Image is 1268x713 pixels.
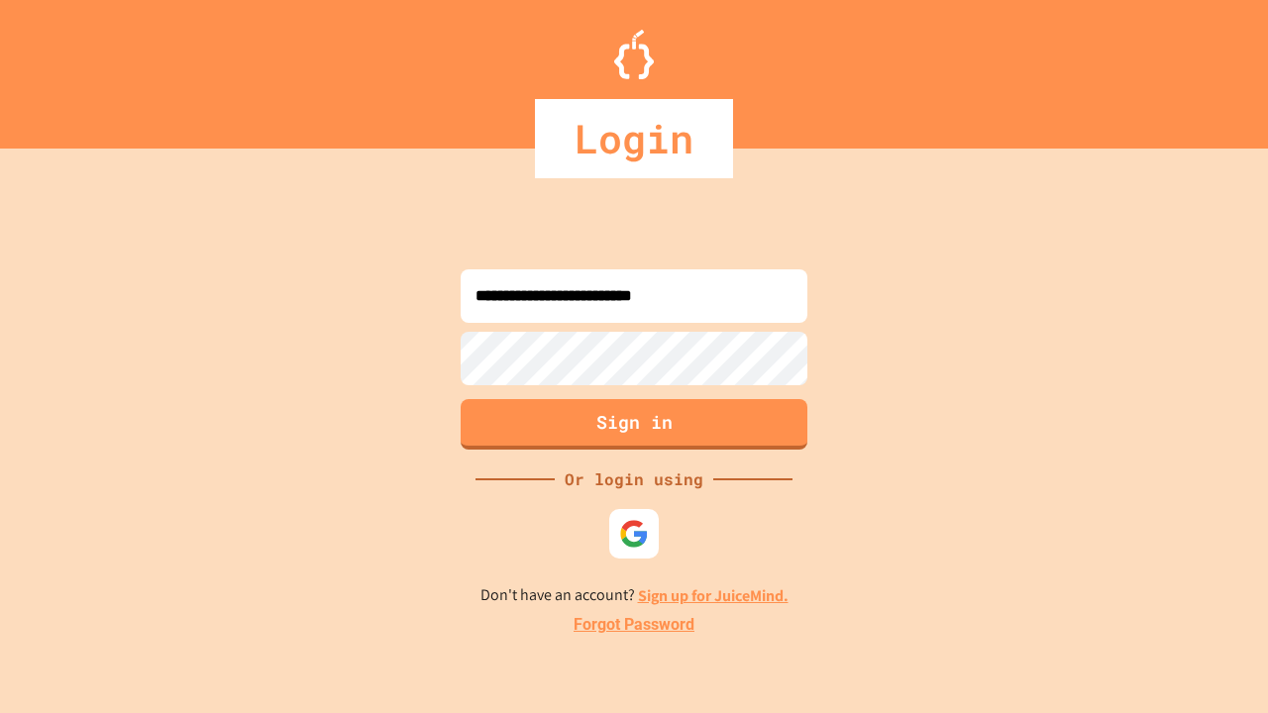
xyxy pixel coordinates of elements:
iframe: chat widget [1185,634,1248,693]
div: Login [535,99,733,178]
p: Don't have an account? [480,583,789,608]
div: Or login using [555,467,713,491]
img: Logo.svg [614,30,654,79]
a: Forgot Password [574,613,694,637]
a: Sign up for JuiceMind. [638,585,789,606]
button: Sign in [461,399,807,450]
iframe: chat widget [1104,548,1248,632]
img: google-icon.svg [619,519,649,549]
